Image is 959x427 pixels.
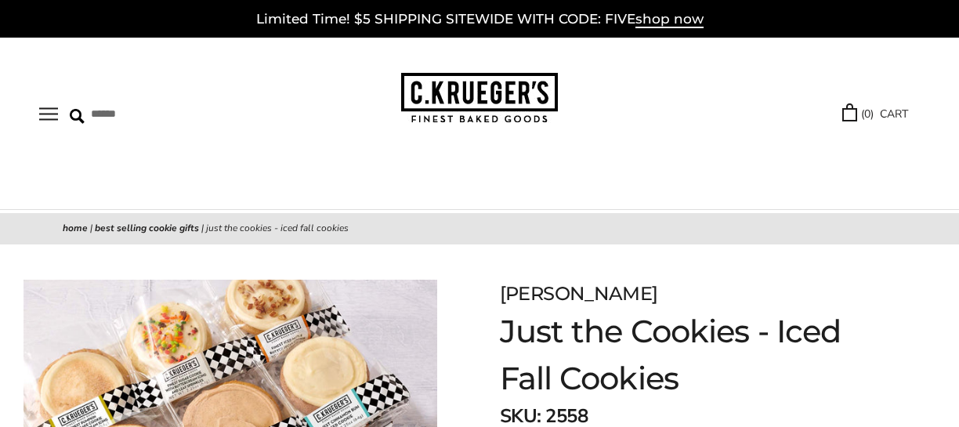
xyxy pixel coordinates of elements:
[63,222,88,234] a: Home
[201,222,204,234] span: |
[39,107,58,121] button: Open navigation
[500,280,881,308] div: [PERSON_NAME]
[70,102,253,126] input: Search
[401,73,558,124] img: C.KRUEGER'S
[842,105,908,123] a: (0) CART
[95,222,199,234] a: Best Selling Cookie Gifts
[635,11,704,28] span: shop now
[63,221,896,237] nav: breadcrumbs
[206,222,349,234] span: Just the Cookies - Iced Fall Cookies
[500,308,881,402] h1: Just the Cookies - Iced Fall Cookies
[256,11,704,28] a: Limited Time! $5 SHIPPING SITEWIDE WITH CODE: FIVEshop now
[90,222,92,234] span: |
[70,109,85,124] img: Search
